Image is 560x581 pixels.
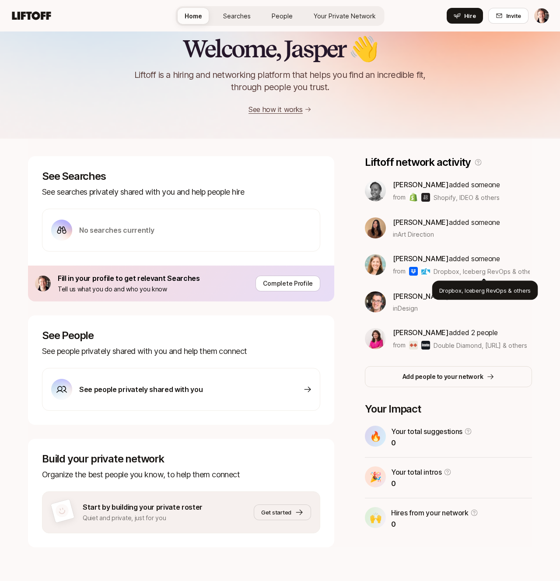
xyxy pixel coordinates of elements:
[393,192,406,203] p: from
[421,341,430,350] img: Avantos.ai
[393,340,406,350] p: from
[393,179,500,190] p: added someone
[248,105,303,114] a: See how it works
[58,284,200,294] p: Tell us what you do and who you know
[393,253,530,264] p: added someone
[35,276,51,291] img: 8cb3e434_9646_4a7a_9a3b_672daafcbcea.jpg
[506,11,521,20] span: Invite
[421,193,430,202] img: IDEO
[42,453,320,465] p: Build your private network
[393,327,527,338] p: added 2 people
[393,180,449,189] span: [PERSON_NAME]
[534,8,549,23] img: Jasper Story
[393,292,449,301] span: [PERSON_NAME]
[123,69,437,93] p: Liftoff is a hiring and networking platform that helps you find an incredible fit, through people...
[434,342,527,349] span: Double Diamond, [URL] & others
[216,8,258,24] a: Searches
[365,180,386,201] img: 33f207b1_b18a_494d_993f_6cda6c0df701.jpg
[42,170,320,182] p: See Searches
[42,345,320,357] p: See people privately shared with you and help them connect
[393,217,500,228] p: added someone
[263,278,313,289] p: Complete Profile
[393,304,418,313] span: in Design
[488,8,528,24] button: Invite
[79,384,203,395] p: See people privately shared with you
[434,193,500,202] span: Shopify, IDEO & others
[365,426,386,447] div: 🔥
[391,437,472,448] p: 0
[255,276,320,291] button: Complete Profile
[365,254,386,275] img: c17c0389_bfa4_4fc4_a974_d929adf9fa02.jpg
[261,508,291,517] span: Get started
[307,8,383,24] a: Your Private Network
[83,501,203,513] p: Start by building your private roster
[272,11,293,21] span: People
[393,290,500,302] p: added someone
[409,267,418,276] img: Dropbox
[365,156,471,168] p: Liftoff network activity
[182,35,378,62] h2: Welcome, Jasper 👋
[365,366,532,387] button: Add people to your network
[365,291,386,312] img: c551205c_2ef0_4c80_93eb_6f7da1791649.jpg
[83,513,203,523] p: Quiet and private, just for you
[54,503,70,519] img: default-avatar.svg
[402,371,483,382] p: Add people to your network
[434,268,537,275] span: Dropbox, Iceberg RevOps & others
[223,11,251,21] span: Searches
[79,224,154,236] p: No searches currently
[421,267,430,276] img: Iceberg RevOps
[391,507,469,518] p: Hires from your network
[365,217,386,238] img: ACg8ocKvx1DDg14zDvBv9AHs558F5VwtpXq8z0BZvxmZYH-VPSnNNDE=s160-c
[254,504,311,520] button: Get started
[534,8,549,24] button: Jasper Story
[178,8,209,24] a: Home
[42,186,320,198] p: See searches privately shared with you and help people hire
[365,466,386,487] div: 🎉
[393,266,406,276] p: from
[409,341,418,350] img: Double Diamond
[42,469,320,481] p: Organize the best people you know, to help them connect
[391,478,451,489] p: 0
[447,8,483,24] button: Hire
[393,230,434,239] span: in Art Direction
[185,11,202,21] span: Home
[265,8,300,24] a: People
[393,254,449,263] span: [PERSON_NAME]
[391,466,442,478] p: Your total intros
[393,328,449,337] span: [PERSON_NAME]
[391,426,462,437] p: Your total suggestions
[314,11,376,21] span: Your Private Network
[393,218,449,227] span: [PERSON_NAME]
[365,507,386,528] div: 🙌
[409,193,418,202] img: Shopify
[42,329,320,342] p: See People
[365,328,386,349] img: 9e09e871_5697_442b_ae6e_b16e3f6458f8.jpg
[391,518,478,530] p: 0
[58,273,200,284] p: Fill in your profile to get relevant Searches
[464,11,476,20] span: Hire
[365,403,532,415] p: Your Impact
